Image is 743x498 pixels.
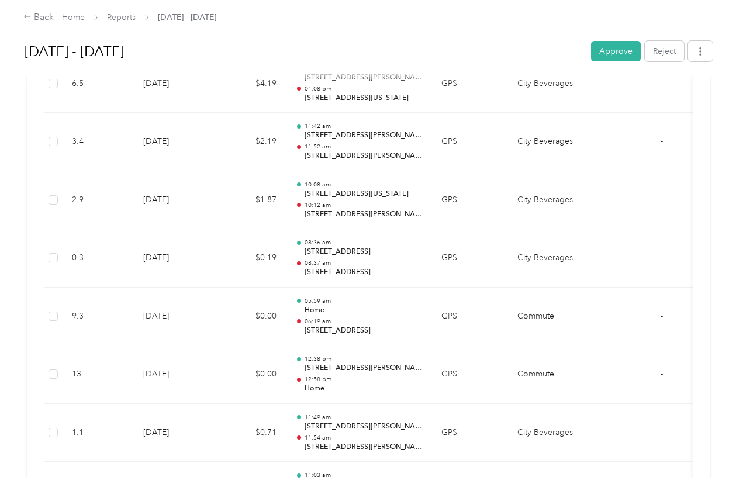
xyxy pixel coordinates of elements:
[305,297,423,305] p: 05:59 am
[305,93,423,103] p: [STREET_ADDRESS][US_STATE]
[63,288,134,346] td: 9.3
[678,433,743,498] iframe: Everlance-gr Chat Button Frame
[591,41,641,61] button: Approve
[432,288,508,346] td: GPS
[63,229,134,288] td: 0.3
[107,12,136,22] a: Reports
[305,130,423,141] p: [STREET_ADDRESS][PERSON_NAME]
[508,404,596,462] td: City Beverages
[661,195,663,205] span: -
[305,355,423,363] p: 12:38 pm
[63,404,134,462] td: 1.1
[305,442,423,452] p: [STREET_ADDRESS][PERSON_NAME][PERSON_NAME]
[305,375,423,383] p: 12:58 pm
[305,122,423,130] p: 11:42 am
[305,209,423,220] p: [STREET_ADDRESS][PERSON_NAME][PERSON_NAME]
[134,229,216,288] td: [DATE]
[305,305,423,316] p: Home
[216,404,286,462] td: $0.71
[305,267,423,278] p: [STREET_ADDRESS]
[63,171,134,230] td: 2.9
[23,11,54,25] div: Back
[305,151,423,161] p: [STREET_ADDRESS][PERSON_NAME]
[216,171,286,230] td: $1.87
[661,311,663,321] span: -
[305,143,423,151] p: 11:52 am
[305,85,423,93] p: 01:08 pm
[305,326,423,336] p: [STREET_ADDRESS]
[508,171,596,230] td: City Beverages
[305,317,423,326] p: 06:19 am
[216,229,286,288] td: $0.19
[432,345,508,404] td: GPS
[216,113,286,171] td: $2.19
[25,37,583,65] h1: Sep 1 - 30, 2025
[216,55,286,113] td: $4.19
[134,55,216,113] td: [DATE]
[158,11,216,23] span: [DATE] - [DATE]
[134,171,216,230] td: [DATE]
[508,113,596,171] td: City Beverages
[216,288,286,346] td: $0.00
[62,12,85,22] a: Home
[305,201,423,209] p: 10:12 am
[305,189,423,199] p: [STREET_ADDRESS][US_STATE]
[305,247,423,257] p: [STREET_ADDRESS]
[134,288,216,346] td: [DATE]
[305,471,423,479] p: 11:03 am
[305,238,423,247] p: 08:36 am
[134,345,216,404] td: [DATE]
[63,113,134,171] td: 3.4
[432,55,508,113] td: GPS
[645,41,684,61] button: Reject
[661,369,663,379] span: -
[134,404,216,462] td: [DATE]
[134,113,216,171] td: [DATE]
[508,229,596,288] td: City Beverages
[305,363,423,373] p: [STREET_ADDRESS][PERSON_NAME][PERSON_NAME]
[661,78,663,88] span: -
[661,427,663,437] span: -
[305,383,423,394] p: Home
[216,345,286,404] td: $0.00
[63,345,134,404] td: 13
[432,113,508,171] td: GPS
[661,136,663,146] span: -
[305,413,423,421] p: 11:49 am
[432,229,508,288] td: GPS
[508,345,596,404] td: Commute
[661,253,663,262] span: -
[63,55,134,113] td: 6.5
[305,434,423,442] p: 11:54 am
[432,404,508,462] td: GPS
[305,259,423,267] p: 08:37 am
[305,421,423,432] p: [STREET_ADDRESS][PERSON_NAME][PERSON_NAME]
[508,55,596,113] td: City Beverages
[508,288,596,346] td: Commute
[305,181,423,189] p: 10:08 am
[432,171,508,230] td: GPS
